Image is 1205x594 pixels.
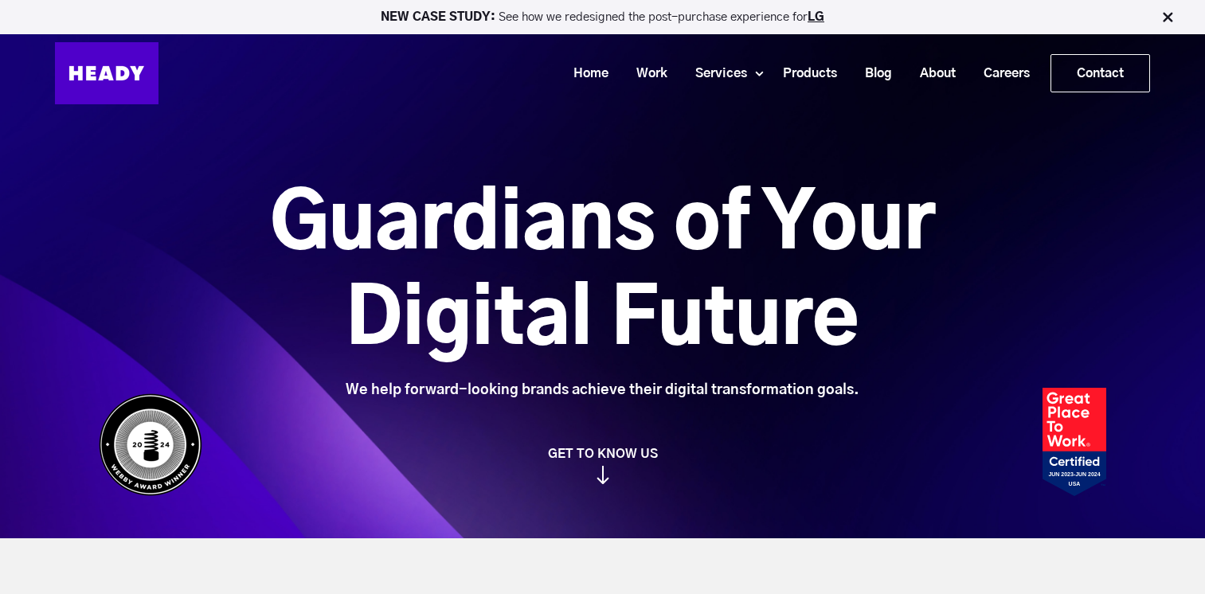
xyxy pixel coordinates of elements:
img: arrow_down [597,474,609,492]
strong: NEW CASE STUDY: [381,11,499,23]
a: Contact [1051,55,1149,92]
div: Navigation Menu [174,54,1150,92]
a: About [900,59,964,88]
h1: Guardians of Your Digital Future [181,178,1024,369]
img: Close Bar [1160,10,1176,25]
a: Services [675,59,755,88]
a: Blog [845,59,900,88]
a: Work [616,59,675,88]
a: LG [808,11,824,23]
img: Heady_2023_Certification_Badge [1043,388,1106,496]
div: We help forward-looking brands achieve their digital transformation goals. [181,381,1024,399]
a: GET TO KNOW US [91,446,1114,484]
a: Home [554,59,616,88]
a: Products [763,59,845,88]
a: Careers [964,59,1038,88]
img: Heady_WebbyAward_Winner-4 [99,393,202,496]
img: Heady_Logo_Web-01 (1) [55,42,158,104]
p: See how we redesigned the post-purchase experience for [7,11,1198,23]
